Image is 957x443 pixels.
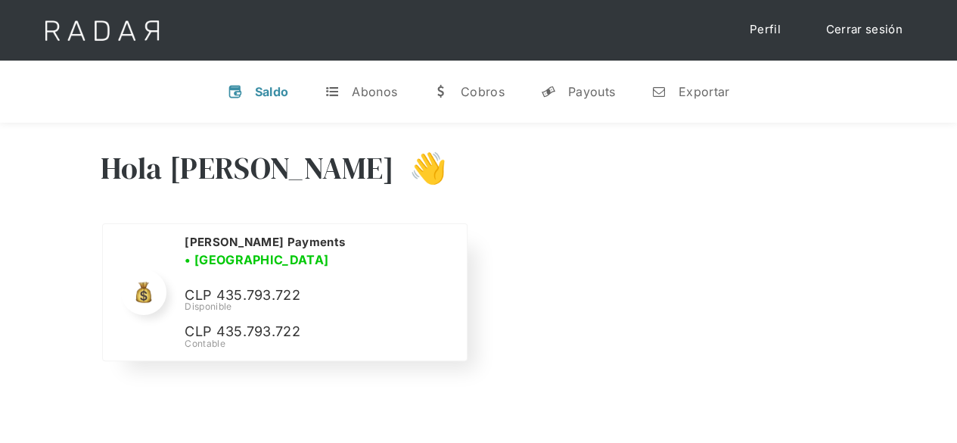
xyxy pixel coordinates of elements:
h3: Hola [PERSON_NAME] [101,149,394,187]
div: Exportar [679,84,729,99]
div: Abonos [352,84,397,99]
h3: • [GEOGRAPHIC_DATA] [185,251,328,269]
a: Perfil [735,15,796,45]
div: Cobros [461,84,505,99]
h3: 👋 [394,149,447,187]
div: y [541,84,556,99]
p: CLP 435.793.722 [185,285,412,307]
div: Saldo [255,84,289,99]
div: Disponible [185,300,448,314]
a: Cerrar sesión [811,15,918,45]
p: CLP 435.793.722 [185,321,412,343]
div: Contable [185,337,448,351]
div: n [651,84,666,99]
h2: [PERSON_NAME] Payments [185,235,345,250]
div: w [433,84,449,99]
div: t [325,84,340,99]
div: v [228,84,243,99]
div: Payouts [568,84,615,99]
